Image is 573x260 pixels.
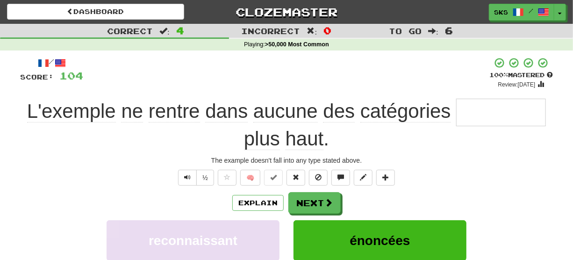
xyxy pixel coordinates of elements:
button: Next [288,192,341,214]
div: Text-to-speech controls [176,170,214,186]
span: Correct [107,26,153,36]
span: plus [244,128,280,150]
button: Discuss sentence (alt+u) [331,170,350,186]
strong: >50,000 Most Common [265,41,329,48]
button: 🧠 [240,170,260,186]
button: Favorite sentence (alt+f) [218,170,236,186]
div: The example doesn't fall into any type stated above. [20,156,553,165]
span: Score: [20,73,54,81]
button: Edit sentence (alt+d) [354,170,372,186]
span: : [428,27,438,35]
span: reconnaissant [149,233,237,248]
span: 4 [176,25,184,36]
span: des [323,100,355,123]
div: / [20,57,83,69]
span: / [529,7,533,14]
button: Add to collection (alt+a) [376,170,395,186]
span: ne [121,100,143,123]
span: catégories [360,100,451,123]
span: : [307,27,317,35]
button: Ignore sentence (alt+i) [309,170,328,186]
a: sks / [489,4,554,21]
span: To go [389,26,422,36]
span: énoncées [350,233,410,248]
span: sks [494,8,508,16]
span: L'exemple [27,100,116,123]
button: Set this sentence to 100% Mastered (alt+m) [264,170,283,186]
span: 6 [445,25,453,36]
button: Play sentence audio (ctl+space) [178,170,197,186]
span: 104 [59,70,83,81]
span: Incorrect [242,26,301,36]
span: . [244,128,329,150]
span: 100 % [489,71,508,79]
a: Dashboard [7,4,184,20]
button: Explain [232,195,284,211]
button: Reset to 0% Mastered (alt+r) [286,170,305,186]
span: 0 [323,25,331,36]
span: aucune [253,100,318,123]
div: Mastered [489,71,553,79]
a: Clozemaster [198,4,375,20]
button: ½ [196,170,214,186]
span: rentre [149,100,200,123]
span: haut [286,128,324,150]
span: dans [205,100,248,123]
span: : [159,27,170,35]
small: Review: [DATE] [498,81,536,88]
